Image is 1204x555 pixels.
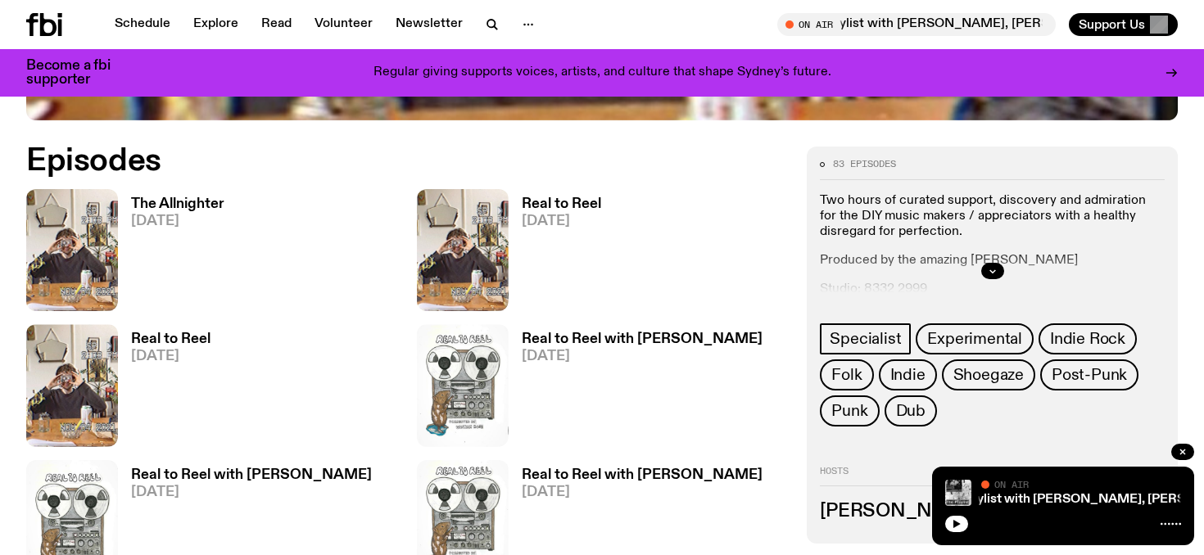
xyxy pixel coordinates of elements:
[831,366,862,384] span: Folk
[820,395,879,426] a: Punk
[509,197,601,311] a: Real to Reel[DATE]
[522,468,763,482] h3: Real to Reel with [PERSON_NAME]
[131,332,210,346] h3: Real to Reel
[885,395,937,426] a: Dub
[896,402,926,420] span: Dub
[916,323,1034,354] a: Experimental
[1079,17,1145,32] span: Support Us
[1069,13,1178,36] button: Support Us
[942,359,1035,390] a: Shoegaze
[879,359,937,390] a: Indie
[994,479,1029,490] span: On Air
[251,13,301,36] a: Read
[890,366,926,384] span: Indie
[522,197,601,211] h3: Real to Reel
[1050,330,1125,348] span: Indie Rock
[131,468,372,482] h3: Real to Reel with [PERSON_NAME]
[522,485,763,499] span: [DATE]
[26,324,118,446] img: Jasper Craig Adams holds a vintage camera to his eye, obscuring his face. He is wearing a grey ju...
[305,13,382,36] a: Volunteer
[953,366,1024,384] span: Shoegaze
[522,332,763,346] h3: Real to Reel with [PERSON_NAME]
[26,189,118,311] img: Jasper Craig Adams holds a vintage camera to his eye, obscuring his face. He is wearing a grey ju...
[522,350,763,363] span: [DATE]
[927,330,1022,348] span: Experimental
[131,197,224,211] h3: The Allnighter
[118,197,224,311] a: The Allnighter[DATE]
[105,13,180,36] a: Schedule
[417,189,509,311] img: Jasper Craig Adams holds a vintage camera to his eye, obscuring his face. He is wearing a grey ju...
[522,214,601,228] span: [DATE]
[820,192,1165,240] p: Two hours of curated support, discovery and admiration for the DIY music makers / appreciators wi...
[831,402,867,420] span: Punk
[373,65,831,80] p: Regular giving supports voices, artists, and culture that shape Sydney’s future.
[183,13,248,36] a: Explore
[509,332,763,446] a: Real to Reel with [PERSON_NAME][DATE]
[386,13,473,36] a: Newsletter
[26,59,131,87] h3: Become a fbi supporter
[777,13,1056,36] button: On AirThe Playlist with [PERSON_NAME], [PERSON_NAME], [PERSON_NAME], and Raf
[1052,366,1127,384] span: Post-Punk
[820,503,1165,521] h3: [PERSON_NAME]
[26,147,787,176] h2: Episodes
[1039,323,1137,354] a: Indie Rock
[131,485,372,499] span: [DATE]
[131,214,224,228] span: [DATE]
[1040,359,1138,390] a: Post-Punk
[830,330,901,348] span: Specialist
[820,359,873,390] a: Folk
[118,332,210,446] a: Real to Reel[DATE]
[820,323,911,354] a: Specialist
[833,160,896,169] span: 83 episodes
[820,466,1165,485] h2: Hosts
[131,350,210,363] span: [DATE]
